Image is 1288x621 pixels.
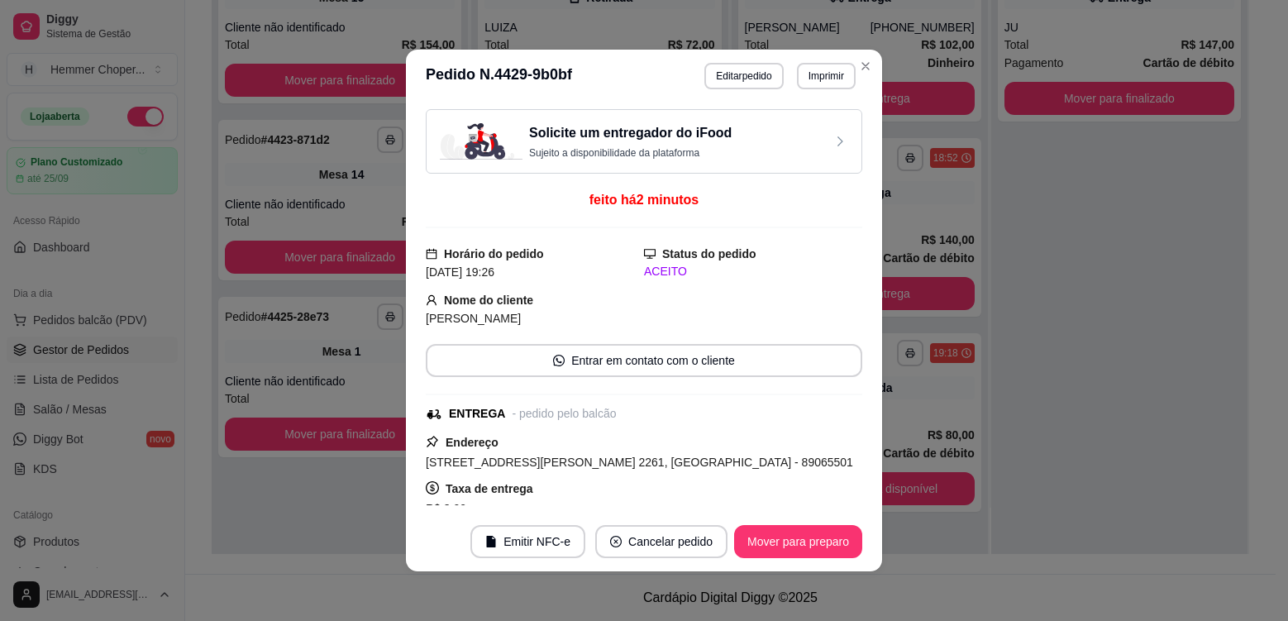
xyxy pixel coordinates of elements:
h3: Pedido N. 4429-9b0bf [426,63,572,89]
div: ACEITO [644,263,862,280]
span: file [485,536,497,547]
span: R$ 8,00 [426,502,466,515]
span: close-circle [610,536,622,547]
span: whats-app [553,355,565,366]
strong: Nome do cliente [444,294,533,307]
span: [DATE] 19:26 [426,265,494,279]
span: dollar [426,481,439,494]
div: - pedido pelo balcão [512,405,616,423]
button: fileEmitir NFC-e [470,525,585,558]
span: pushpin [426,435,439,448]
span: desktop [644,248,656,260]
div: ENTREGA [449,405,505,423]
button: close-circleCancelar pedido [595,525,727,558]
p: Sujeito a disponibilidade da plataforma [529,146,732,160]
span: [PERSON_NAME] [426,312,521,325]
span: [STREET_ADDRESS][PERSON_NAME] 2261, [GEOGRAPHIC_DATA] - 89065501 [426,456,853,469]
button: Editarpedido [704,63,783,89]
span: user [426,294,437,306]
h3: Solicite um entregador do iFood [529,123,732,143]
button: Mover para preparo [734,525,862,558]
span: calendar [426,248,437,260]
strong: Status do pedido [662,247,756,260]
strong: Taxa de entrega [446,482,533,495]
button: whats-appEntrar em contato com o cliente [426,344,862,377]
strong: Horário do pedido [444,247,544,260]
strong: Endereço [446,436,499,449]
img: delivery-image [440,123,522,160]
button: Imprimir [797,63,856,89]
span: feito há 2 minutos [589,193,699,207]
button: Close [852,53,879,79]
